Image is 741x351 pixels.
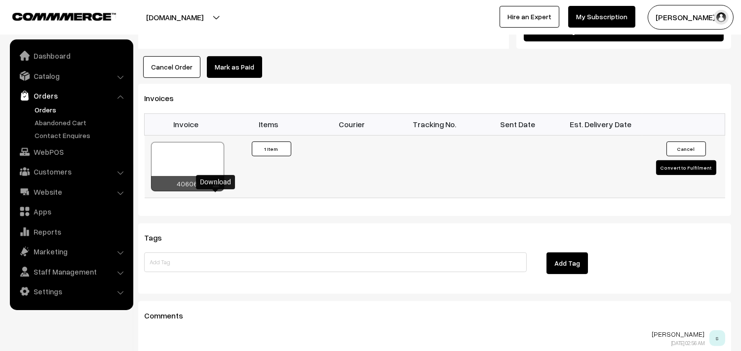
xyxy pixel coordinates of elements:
div: Download [196,175,235,189]
a: Orders [32,105,130,115]
th: Items [228,113,311,135]
button: Convert to Fulfilment [656,160,716,175]
img: user [714,10,729,25]
a: WebPOS [12,143,130,161]
a: Contact Enquires [32,130,130,140]
button: 1 Item [252,141,291,156]
button: Add Tag [546,252,588,274]
th: Est. Delivery Date [559,113,642,135]
th: Sent Date [476,113,559,135]
button: Cancel [666,141,706,156]
th: Invoice [145,113,228,135]
img: COMMMERCE [12,13,116,20]
span: Tags [144,233,174,243]
th: Courier [311,113,393,135]
a: Marketing [12,243,130,260]
th: Tracking No. [393,113,476,135]
div: 40606 [151,176,224,191]
button: [DOMAIN_NAME] [112,5,238,30]
a: Abandoned Cart [32,117,130,128]
span: Comments [144,311,195,320]
a: Reports [12,223,130,241]
a: Catalog [12,67,130,85]
button: [PERSON_NAME] s… [648,5,734,30]
span: Invoices [144,93,186,103]
a: Website [12,183,130,201]
span: s [709,330,725,346]
a: Apps [12,203,130,220]
p: [PERSON_NAME] [144,330,704,338]
input: Add Tag [144,252,527,272]
button: Cancel Order [143,56,200,78]
a: My Subscription [568,6,635,28]
a: Settings [12,282,130,300]
a: Dashboard [12,47,130,65]
a: Customers [12,163,130,180]
a: Orders [12,87,130,105]
a: Staff Management [12,263,130,281]
a: Mark as Paid [207,56,262,78]
a: Hire an Expert [500,6,559,28]
span: [DATE] 02:56 AM [671,340,704,346]
a: COMMMERCE [12,10,99,22]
